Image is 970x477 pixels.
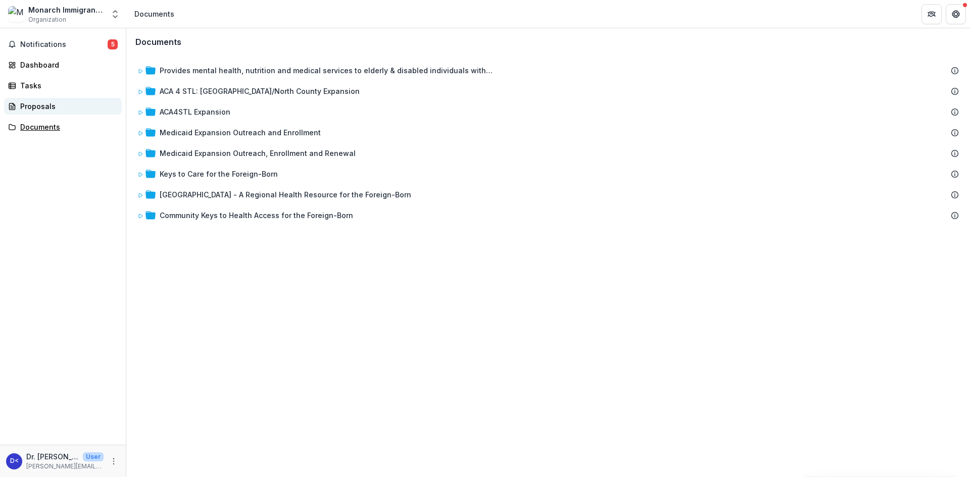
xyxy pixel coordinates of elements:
a: Proposals [4,98,122,115]
div: Dashboard [20,60,114,70]
div: Community Keys to Health Access for the Foreign-Born [160,210,353,221]
span: Organization [28,15,66,24]
div: Community Keys to Health Access for the Foreign-Born [133,206,963,225]
div: ACA 4 STL: [GEOGRAPHIC_DATA]/North County Expansion [133,82,963,100]
div: Keys to Care for the Foreign-Born [160,169,278,179]
div: Dr. Jason Baker <jason.baker@bilingualstl.org> [10,458,19,464]
div: Medicaid Expansion Outreach and Enrollment [133,123,963,142]
div: Provides mental health, nutrition and medical services to elderly & disabled individuals with lim... [133,61,963,80]
div: Provides mental health, nutrition and medical services to elderly & disabled individuals with lim... [160,65,493,76]
div: Tasks [20,80,114,91]
a: Documents [4,119,122,135]
div: [GEOGRAPHIC_DATA] - A Regional Health Resource for the Foreign-Born [160,189,411,200]
div: Medicaid Expansion Outreach and Enrollment [160,127,321,138]
div: [GEOGRAPHIC_DATA] - A Regional Health Resource for the Foreign-Born [133,185,963,204]
a: Dashboard [4,57,122,73]
div: Documents [20,122,114,132]
div: Proposals [20,101,114,112]
div: Monarch Immigrant Services [28,5,104,15]
h3: Documents [135,37,181,47]
div: Medicaid Expansion Outreach, Enrollment and Renewal [133,144,963,163]
span: 5 [108,39,118,49]
button: Open entity switcher [108,4,122,24]
p: Dr. [PERSON_NAME] <[PERSON_NAME][EMAIL_ADDRESS][PERSON_NAME][DOMAIN_NAME]> [26,451,79,462]
div: ACA4STL Expansion [160,107,230,117]
div: Documents [134,9,174,19]
p: User [83,452,104,461]
div: ACA4STL Expansion [133,102,963,121]
div: Keys to Care for the Foreign-Born [133,165,963,183]
div: Medicaid Expansion Outreach, Enrollment and Renewal [160,148,356,158]
button: Get Help [946,4,966,24]
p: [PERSON_NAME][EMAIL_ADDRESS][PERSON_NAME][DOMAIN_NAME] [26,462,104,471]
a: Tasks [4,77,122,94]
nav: breadcrumb [130,7,178,21]
button: Partners [922,4,942,24]
img: Monarch Immigrant Services [8,6,24,22]
button: More [108,455,120,467]
div: ACA 4 STL: [GEOGRAPHIC_DATA]/North County Expansion [160,86,360,96]
span: Notifications [20,40,108,49]
button: Notifications5 [4,36,122,52]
